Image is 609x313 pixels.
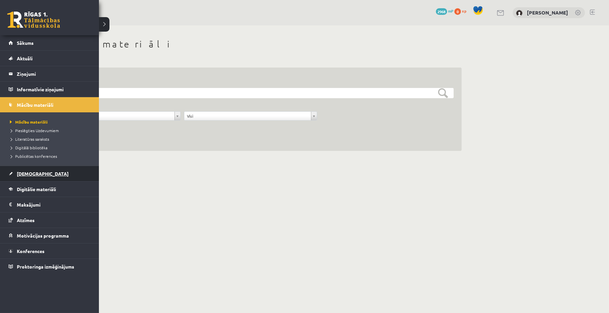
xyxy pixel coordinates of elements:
[50,112,172,120] span: Matemātika
[17,197,91,212] legend: Maksājumi
[8,128,92,133] a: Pieslēgties Uzdevumiem
[8,153,92,159] a: Publicētas konferences
[8,119,48,125] span: Mācību materiāli
[462,8,466,14] span: xp
[47,75,446,84] h3: Filtrs
[7,12,60,28] a: Rīgas 1. Tālmācības vidusskola
[454,8,470,14] a: 0 xp
[9,35,91,50] a: Sākums
[9,97,91,112] a: Mācību materiāli
[9,228,91,243] a: Motivācijas programma
[8,154,57,159] span: Publicētas konferences
[9,51,91,66] a: Aktuāli
[48,112,180,120] a: Matemātika
[184,112,317,120] a: Visi
[17,82,91,97] legend: Informatīvie ziņojumi
[527,9,568,16] a: [PERSON_NAME]
[17,186,56,192] span: Digitālie materiāli
[17,233,69,239] span: Motivācijas programma
[8,145,47,150] span: Digitālā bibliotēka
[187,112,308,120] span: Visi
[9,243,91,259] a: Konferences
[17,55,33,61] span: Aktuāli
[516,10,523,16] img: Evita Skulme
[8,136,92,142] a: Literatūras saraksts
[17,248,45,254] span: Konferences
[40,39,462,50] h1: Mācību materiāli
[9,66,91,81] a: Ziņojumi
[9,182,91,197] a: Digitālie materiāli
[9,197,91,212] a: Maksājumi
[17,217,35,223] span: Atzīmes
[436,8,453,14] a: 2968 mP
[9,82,91,97] a: Informatīvie ziņojumi
[17,264,74,270] span: Proktoringa izmēģinājums
[17,171,69,177] span: [DEMOGRAPHIC_DATA]
[9,166,91,181] a: [DEMOGRAPHIC_DATA]
[8,145,92,151] a: Digitālā bibliotēka
[8,119,92,125] a: Mācību materiāli
[436,8,447,15] span: 2968
[17,40,34,46] span: Sākums
[8,128,59,133] span: Pieslēgties Uzdevumiem
[17,66,91,81] legend: Ziņojumi
[448,8,453,14] span: mP
[9,213,91,228] a: Atzīmes
[8,136,49,142] span: Literatūras saraksts
[9,259,91,274] a: Proktoringa izmēģinājums
[17,102,53,108] span: Mācību materiāli
[454,8,461,15] span: 0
